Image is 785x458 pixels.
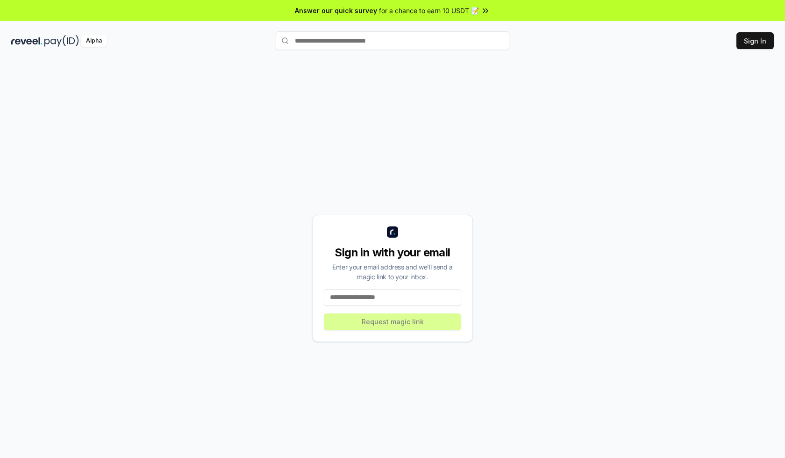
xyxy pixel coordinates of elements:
[295,6,377,15] span: Answer our quick survey
[379,6,479,15] span: for a chance to earn 10 USDT 📝
[736,32,774,49] button: Sign In
[44,35,79,47] img: pay_id
[11,35,43,47] img: reveel_dark
[387,226,398,238] img: logo_small
[324,262,461,282] div: Enter your email address and we’ll send a magic link to your inbox.
[324,245,461,260] div: Sign in with your email
[81,35,107,47] div: Alpha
